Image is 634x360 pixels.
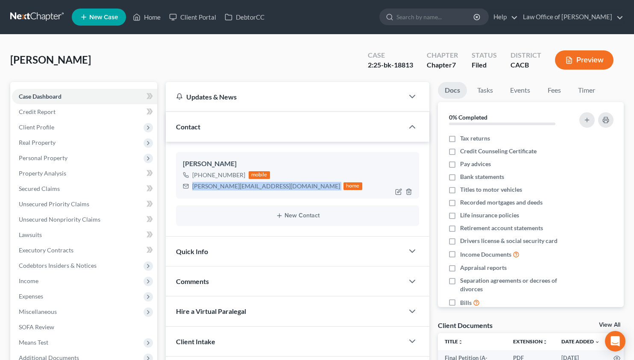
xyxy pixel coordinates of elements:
span: Quick Info [176,247,208,255]
a: Executory Contracts [12,243,157,258]
i: unfold_more [458,340,463,345]
span: Pay advices [460,160,491,168]
input: Search by name... [396,9,475,25]
span: Property Analysis [19,170,66,177]
span: Client Profile [19,123,54,131]
div: Case [368,50,413,60]
span: Codebtors Insiders & Notices [19,262,97,269]
a: Timer [571,82,602,99]
span: Executory Contracts [19,246,73,254]
a: Lawsuits [12,227,157,243]
a: Docs [438,82,467,99]
span: Credit Counseling Certificate [460,147,537,155]
a: Help [489,9,518,25]
span: Income [19,277,38,284]
a: Secured Claims [12,181,157,196]
div: home [343,182,362,190]
a: Titleunfold_more [445,338,463,345]
span: 7 [452,61,456,69]
span: Bank statements [460,173,504,181]
div: District [511,50,541,60]
div: Client Documents [438,321,493,330]
button: New Contact [183,212,412,219]
strong: 0% Completed [449,114,487,121]
button: Preview [555,50,613,70]
a: Law Office of [PERSON_NAME] [519,9,623,25]
span: Personal Property [19,154,68,161]
span: Credit Report [19,108,56,115]
span: [PERSON_NAME] [10,53,91,66]
span: Secured Claims [19,185,60,192]
span: SOFA Review [19,323,54,331]
span: Appraisal reports [460,263,507,272]
div: [PERSON_NAME][EMAIL_ADDRESS][DOMAIN_NAME] [192,182,340,190]
span: Recorded mortgages and deeds [460,198,543,207]
a: DebtorCC [220,9,269,25]
span: Income Documents [460,250,511,259]
a: Credit Report [12,104,157,120]
span: Life insurance policies [460,211,519,220]
a: Extensionunfold_more [513,338,548,345]
span: Lawsuits [19,231,42,238]
span: Retirement account statements [460,224,543,232]
div: Filed [472,60,497,70]
span: Case Dashboard [19,93,62,100]
a: Fees [540,82,568,99]
div: mobile [249,171,270,179]
span: Unsecured Priority Claims [19,200,89,208]
a: Case Dashboard [12,89,157,104]
span: Tax returns [460,134,490,143]
span: New Case [89,14,118,20]
div: 2:25-bk-18813 [368,60,413,70]
a: Date Added expand_more [561,338,600,345]
a: Tasks [470,82,500,99]
span: Expenses [19,293,43,300]
span: Titles to motor vehicles [460,185,522,194]
a: Property Analysis [12,166,157,181]
i: unfold_more [543,340,548,345]
span: Contact [176,123,200,131]
span: Drivers license & social security card [460,237,558,245]
div: Status [472,50,497,60]
div: CACB [511,60,541,70]
span: Hire a Virtual Paralegal [176,307,246,315]
span: Separation agreements or decrees of divorces [460,276,570,293]
div: Open Intercom Messenger [605,331,625,351]
span: Bills [460,299,472,307]
div: Updates & News [176,92,393,101]
a: Client Portal [165,9,220,25]
span: Means Test [19,339,48,346]
a: Events [503,82,537,99]
span: Real Property [19,139,56,146]
a: Unsecured Priority Claims [12,196,157,212]
div: [PERSON_NAME] [183,159,412,169]
div: Chapter [427,50,458,60]
div: Chapter [427,60,458,70]
span: Client Intake [176,337,215,345]
a: SOFA Review [12,319,157,335]
a: Home [129,9,165,25]
span: Unsecured Nonpriority Claims [19,216,100,223]
a: Unsecured Nonpriority Claims [12,212,157,227]
a: View All [599,322,620,328]
div: [PHONE_NUMBER] [192,171,245,179]
span: Comments [176,277,209,285]
i: expand_more [595,340,600,345]
span: Miscellaneous [19,308,57,315]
